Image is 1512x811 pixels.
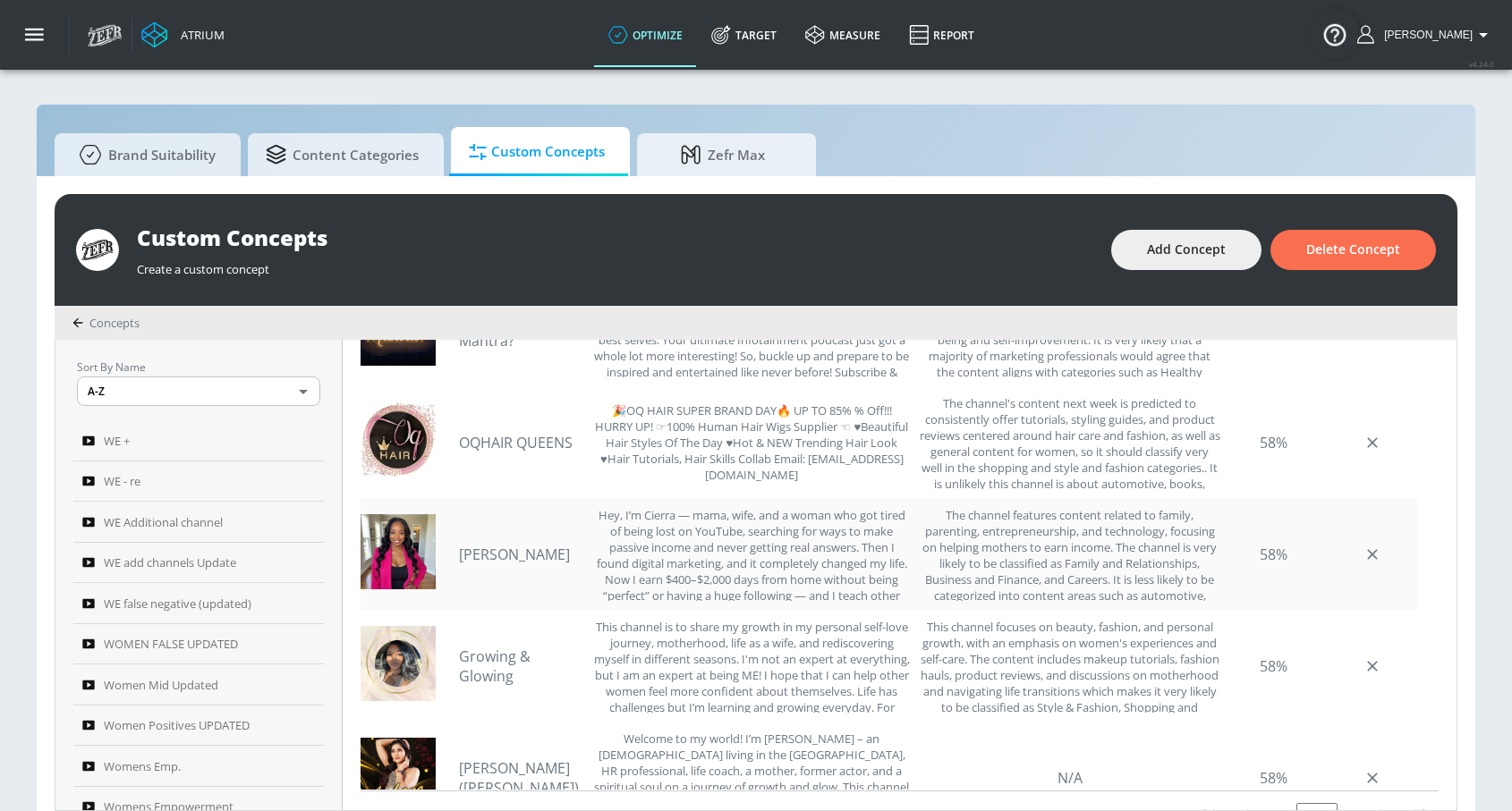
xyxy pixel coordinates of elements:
div: A-Z [77,376,320,406]
a: OQHAIR QUEENS [459,433,584,452]
a: WE Additional channel [73,502,324,543]
img: UC-BaXc1TU9i0XSguq9mZwdg [361,626,436,701]
div: The channel features content related to family, parenting, entrepreneurship, and technology, focu... [919,507,1219,601]
span: WE + [104,430,130,452]
a: Atrium [141,21,225,48]
div: This channel focuses on beauty, fashion, and personal growth, with an emphasis on women's experie... [919,619,1219,713]
img: UCWAFIGdS0OGa-huOqxy8SrQ [361,402,436,477]
span: Brand Suitability [72,133,216,176]
span: Content Categories [266,133,419,176]
button: [PERSON_NAME] [1357,24,1494,46]
a: Womens Emp. [73,746,324,787]
div: The channel's content next week is predicted to consistently offer tutorials, styling guides, and... [919,395,1219,489]
span: WE - re [104,470,140,492]
span: WE Additional channel [104,511,223,533]
span: Delete Concept [1306,239,1400,261]
span: Concepts [89,315,140,331]
div: Custom Concepts [137,223,1093,252]
p: Sort By Name [77,358,320,376]
img: UCYOtmEXuZyWbBiSAai0e5dQ [361,514,436,589]
a: Women Positives UPDATED [73,705,324,747]
a: Growing & Glowing [459,646,584,686]
span: Custom Concepts [469,131,605,173]
span: WOMEN FALSE UPDATED [104,633,238,655]
span: Women Mid Updated [104,674,218,696]
div: 58% [1229,619,1319,713]
a: [PERSON_NAME] ([PERSON_NAME]) [459,758,584,798]
div: Hey, I’m Cierra — mama, wife, and a woman who got tired of being lost on YouTube, searching for w... [593,507,911,601]
div: 58% [1229,507,1319,601]
div: This channel is to share my growth in my personal self-love journey, motherhood, life as a wife, ... [593,619,911,713]
a: measure [791,3,895,67]
button: Add Concept [1111,230,1261,270]
a: WE + [73,420,324,461]
button: Open Resource Center [1310,9,1360,59]
div: 🎉OQ HAIR SUPER BRAND DAY🔥 UP TO 85% % Off!!! HURRY UP! ☞100% Human Hair Wigs Supplier ☜ ♥Beautifu... [593,395,911,489]
span: Womens Emp. [104,756,181,777]
span: Zefr Max [655,133,791,176]
div: Atrium [174,27,225,43]
div: 58% [1229,395,1319,489]
a: Target [697,3,791,67]
a: WE false negative (updated) [73,583,324,624]
a: optimize [594,3,697,67]
span: Add Concept [1147,239,1226,261]
span: Women Positives UPDATED [104,714,250,736]
span: WE add channels Update [104,552,236,573]
a: [PERSON_NAME] [459,545,584,564]
a: WE add channels Update [73,543,324,584]
a: Report [895,3,989,67]
span: v 4.24.0 [1469,59,1494,69]
a: WOMEN FALSE UPDATED [73,624,324,665]
div: Create a custom concept [137,252,1093,277]
a: WE - re [73,461,324,503]
span: login as: aracely.alvarenga@zefr.com [1377,29,1473,41]
button: Delete Concept [1270,230,1436,270]
div: Concepts [72,315,140,331]
a: Women Mid Updated [73,664,324,705]
span: WE false negative (updated) [104,593,251,614]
